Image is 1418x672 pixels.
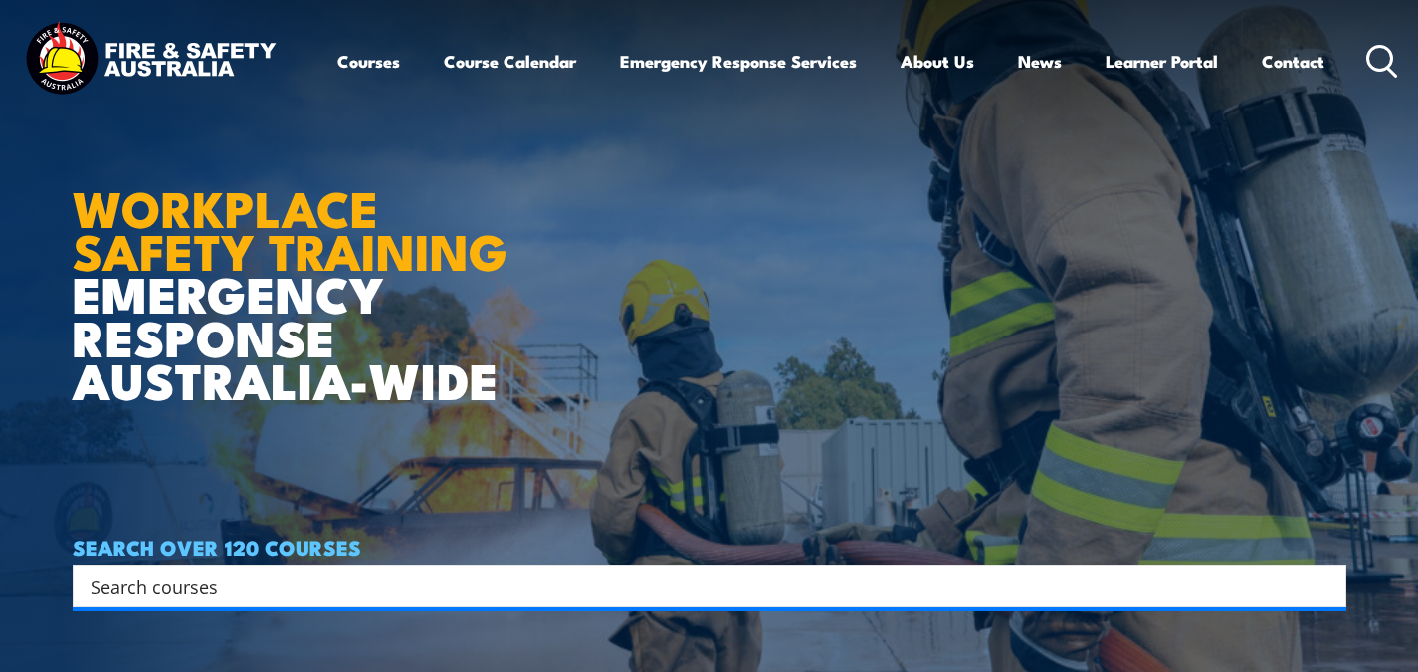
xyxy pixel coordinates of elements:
button: Search magnifier button [1312,572,1339,600]
h1: EMERGENCY RESPONSE AUSTRALIA-WIDE [73,135,559,400]
a: Emergency Response Services [620,35,857,88]
a: Courses [337,35,400,88]
h4: SEARCH OVER 120 COURSES [73,536,1346,558]
a: About Us [901,35,974,88]
strong: WORKPLACE SAFETY TRAINING [73,168,507,288]
a: Contact [1262,35,1324,88]
input: Search input [91,571,1303,601]
a: News [1018,35,1062,88]
a: Course Calendar [444,35,576,88]
a: Learner Portal [1106,35,1218,88]
form: Search form [95,572,1307,600]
